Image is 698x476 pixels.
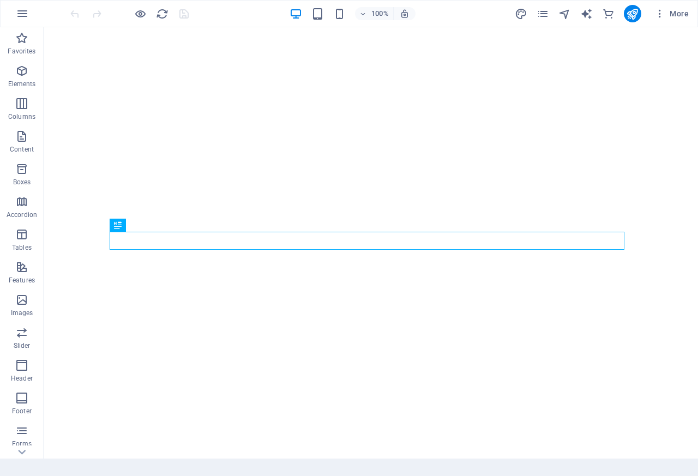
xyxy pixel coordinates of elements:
[10,145,34,154] p: Content
[624,5,641,22] button: publish
[650,5,693,22] button: More
[12,407,32,415] p: Footer
[602,8,615,20] i: Commerce
[602,7,615,20] button: commerce
[654,8,689,19] span: More
[537,7,550,20] button: pages
[400,9,410,19] i: On resize automatically adjust zoom level to fit chosen device.
[134,7,147,20] button: Click here to leave preview mode and continue editing
[580,7,593,20] button: text_generator
[515,7,528,20] button: design
[13,178,31,186] p: Boxes
[8,47,35,56] p: Favorites
[12,243,32,252] p: Tables
[355,7,394,20] button: 100%
[14,341,31,350] p: Slider
[515,8,527,20] i: Design (Ctrl+Alt+Y)
[580,8,593,20] i: AI Writer
[11,309,33,317] p: Images
[537,8,549,20] i: Pages (Ctrl+Alt+S)
[155,7,169,20] button: reload
[626,8,639,20] i: Publish
[371,7,389,20] h6: 100%
[12,439,32,448] p: Forms
[558,7,571,20] button: navigator
[156,8,169,20] i: Reload page
[9,276,35,285] p: Features
[558,8,571,20] i: Navigator
[7,210,37,219] p: Accordion
[11,374,33,383] p: Header
[8,80,36,88] p: Elements
[8,112,35,121] p: Columns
